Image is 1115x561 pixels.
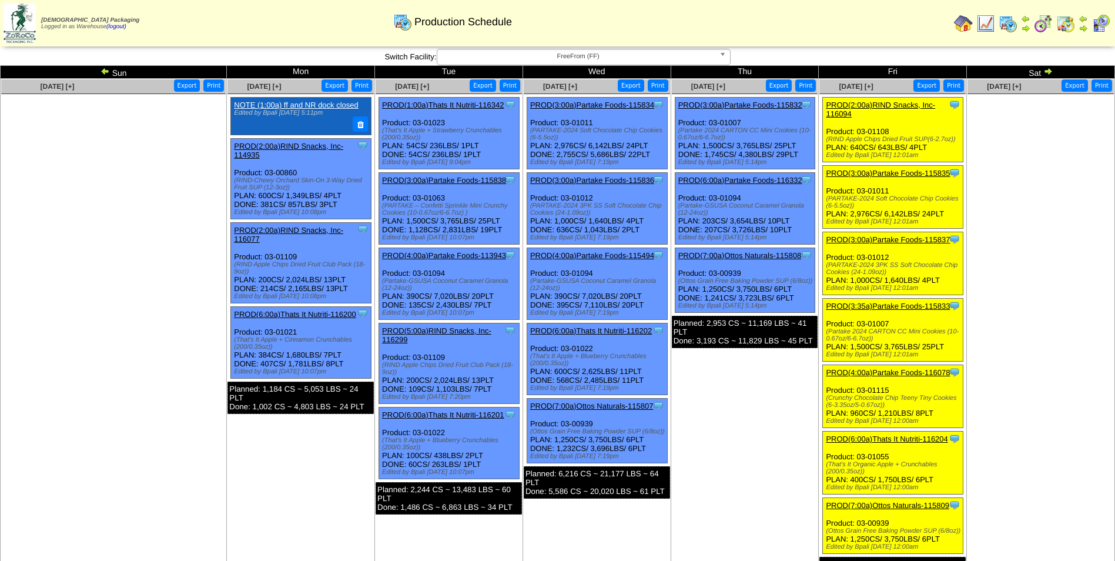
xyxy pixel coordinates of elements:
button: Export [174,79,200,92]
div: Edited by Bpali [DATE] 12:01am [826,152,963,159]
a: PROD(2:00a)RIND Snacks, Inc-116077 [234,226,343,243]
a: PROD(1:00a)Thats It Nutriti-116342 [382,101,504,109]
div: Edited by Bpali [DATE] 12:01am [826,285,963,292]
img: Tooltip [801,99,812,111]
div: Product: 03-01011 PLAN: 2,976CS / 6,142LBS / 24PLT [823,166,963,229]
div: Planned: 1,184 CS ~ 5,053 LBS ~ 24 PLT Done: 1,002 CS ~ 4,803 LBS ~ 24 PLT [227,382,374,414]
img: arrowleft.gif [101,66,110,76]
div: Product: 03-01022 PLAN: 100CS / 438LBS / 2PLT DONE: 60CS / 263LBS / 1PLT [379,408,520,479]
div: (Partake-GSUSA Coconut Caramel Granola (12-24oz)) [382,278,519,292]
div: (RIND Apple Chips Dried Fruit SUP(6-2.7oz)) [826,136,963,143]
a: PROD(6:00a)Thats It Nutriti-116201 [382,410,504,419]
img: calendarprod.gif [393,12,412,31]
div: Product: 03-01094 PLAN: 390CS / 7,020LBS / 20PLT DONE: 135CS / 2,430LBS / 7PLT [379,248,520,320]
img: home.gif [954,14,973,33]
button: Print [203,79,224,92]
td: Mon [227,66,375,79]
div: (RIND Apple Chips Dried Fruit Club Pack (18-9oz)) [382,362,519,376]
button: Print [1091,79,1112,92]
a: PROD(3:35a)Partake Foods-115833 [826,302,950,310]
img: arrowright.gif [1021,24,1030,33]
div: Planned: 6,216 CS ~ 21,177 LBS ~ 64 PLT Done: 5,586 CS ~ 20,020 LBS ~ 61 PLT [524,466,670,499]
a: [DATE] [+] [543,82,577,91]
div: Product: 03-01108 PLAN: 640CS / 643LBS / 4PLT [823,98,963,162]
img: arrowleft.gif [1021,14,1030,24]
img: arrowleft.gif [1079,14,1088,24]
img: Tooltip [357,139,369,151]
div: Product: 03-01012 PLAN: 1,000CS / 1,640LBS / 4PLT [823,232,963,295]
img: Tooltip [652,325,664,336]
img: Tooltip [652,99,664,111]
div: (That's It Apple + Strawberry Crunchables (200/0.35oz)) [382,127,519,141]
button: Export [470,79,496,92]
div: Edited by Bpali [DATE] 12:01am [826,218,963,225]
td: Wed [523,66,671,79]
div: Edited by Bpali [DATE] 10:07pm [382,234,519,241]
div: Edited by Bpali [DATE] 7:19pm [530,385,667,392]
img: Tooltip [504,174,516,186]
img: Tooltip [504,325,516,336]
div: (PARTAKE-2024 Soft Chocolate Chip Cookies (6-5.5oz)) [530,127,667,141]
button: Export [618,79,644,92]
img: arrowright.gif [1043,66,1053,76]
span: [DEMOGRAPHIC_DATA] Packaging [41,17,139,24]
a: PROD(7:00a)Ottos Naturals-115809 [826,501,949,510]
div: Product: 03-01023 PLAN: 54CS / 236LBS / 1PLT DONE: 54CS / 236LBS / 1PLT [379,98,520,169]
button: Print [795,79,816,92]
div: Edited by Bpali [DATE] 5:11pm [234,109,366,116]
span: FreeFrom (FF) [442,49,715,64]
div: Planned: 2,953 CS ~ 11,169 LBS ~ 41 PLT Done: 3,193 CS ~ 11,829 LBS ~ 45 PLT [672,316,818,348]
img: Tooltip [504,249,516,261]
div: Product: 03-01109 PLAN: 200CS / 2,024LBS / 13PLT DONE: 109CS / 1,103LBS / 7PLT [379,323,520,404]
img: calendarinout.gif [1056,14,1075,33]
div: Product: 03-01109 PLAN: 200CS / 2,024LBS / 13PLT DONE: 214CS / 2,165LBS / 13PLT [231,222,371,303]
a: PROD(3:00a)Partake Foods-115835 [826,169,950,178]
a: (logout) [106,24,126,30]
img: Tooltip [504,409,516,420]
button: Export [766,79,792,92]
div: (RIND Apple Chips Dried Fruit Club Pack (18-9oz)) [234,261,371,275]
div: Edited by Bpali [DATE] 10:08pm [234,209,371,216]
div: (Partake 2024 CARTON CC Mini Cookies (10-0.67oz/6-6.7oz)) [678,127,815,141]
div: Product: 03-01022 PLAN: 600CS / 2,625LBS / 11PLT DONE: 568CS / 2,485LBS / 11PLT [527,323,667,395]
div: Edited by Bpali [DATE] 12:00am [826,543,963,550]
img: Tooltip [504,99,516,111]
td: Thu [671,66,819,79]
div: Product: 03-01012 PLAN: 1,000CS / 1,640LBS / 4PLT DONE: 636CS / 1,043LBS / 2PLT [527,173,667,245]
img: zoroco-logo-small.webp [4,4,36,43]
button: Print [648,79,668,92]
a: [DATE] [+] [839,82,873,91]
img: arrowright.gif [1079,24,1088,33]
span: [DATE] [+] [247,82,281,91]
a: PROD(6:00a)Partake Foods-116332 [678,176,802,185]
img: calendarblend.gif [1034,14,1053,33]
div: (Ottos Grain Free Baking Powder SUP (6/8oz)) [826,527,963,535]
button: Delete Note [353,116,368,132]
div: Edited by Bpali [DATE] 5:14pm [678,159,815,166]
td: Fri [819,66,967,79]
div: Product: 03-00860 PLAN: 600CS / 1,349LBS / 4PLT DONE: 381CS / 857LBS / 3PLT [231,138,371,219]
div: Edited by Bpali [DATE] 10:07pm [382,309,519,316]
img: Tooltip [949,499,960,511]
button: Export [322,79,348,92]
img: Tooltip [949,233,960,245]
img: Tooltip [652,400,664,412]
div: (Crunchy Chocolate Chip Teeny Tiny Cookies (6-3.35oz/5-0.67oz)) [826,395,963,409]
div: (That's It Apple + Blueberry Crunchables (200/0.35oz)) [382,437,519,451]
div: Edited by Bpali [DATE] 7:20pm [382,393,519,400]
div: Product: 03-00939 PLAN: 1,250CS / 3,750LBS / 6PLT [823,498,963,554]
button: Print [351,79,372,92]
div: Edited by Bpali [DATE] 12:00am [826,484,963,491]
div: Product: 03-00939 PLAN: 1,250CS / 3,750LBS / 6PLT DONE: 1,241CS / 3,723LBS / 6PLT [675,248,815,313]
a: PROD(4:00a)Partake Foods-115494 [530,251,654,260]
td: Sun [1,66,227,79]
div: Product: 03-01115 PLAN: 960CS / 1,210LBS / 8PLT [823,365,963,428]
a: PROD(4:00a)Partake Foods-113943 [382,251,506,260]
button: Print [500,79,520,92]
a: PROD(2:00a)RIND Snacks, Inc-114935 [234,142,343,159]
span: [DATE] [+] [41,82,75,91]
div: Edited by Bpali [DATE] 5:14pm [678,234,815,241]
div: Product: 03-01094 PLAN: 390CS / 7,020LBS / 20PLT DONE: 395CS / 7,110LBS / 20PLT [527,248,667,320]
